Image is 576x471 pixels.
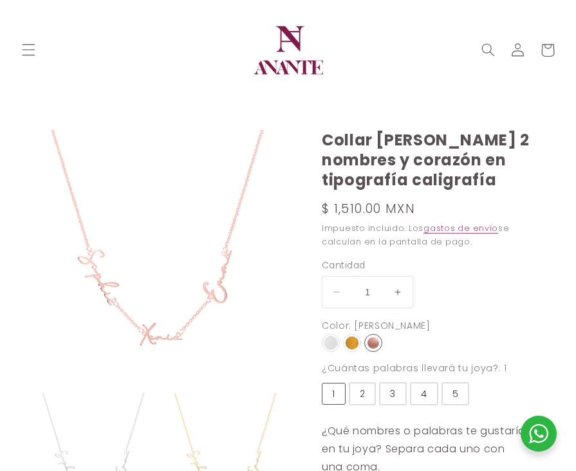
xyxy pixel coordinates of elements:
[349,318,430,334] div: : [PERSON_NAME]
[250,12,327,89] img: Anante Joyería | Diseño en plata y oro
[322,259,543,272] label: Cantidad
[322,360,498,376] div: ¿Cuántas palabras llevará tu joya?
[498,360,506,376] div: : 1
[322,318,349,334] div: Color
[322,200,415,218] span: $ 1,510.00 MXN
[332,387,335,401] div: 1
[14,35,43,65] summary: Menú
[390,387,396,401] div: 3
[322,222,543,249] div: Impuesto incluido. Los se calculan en la pantalla de pago.
[473,35,503,65] summary: Búsqueda
[322,130,543,190] h1: Collar [PERSON_NAME] 2 nombres y corazón en tipografía caligrafía
[360,387,366,401] div: 2
[245,6,332,94] a: Anante Joyería | Diseño en plata y oro
[452,387,459,401] div: 5
[423,223,498,234] a: gastos de envío
[421,387,427,401] div: 4
[34,130,288,384] img: 010N06.2.jpg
